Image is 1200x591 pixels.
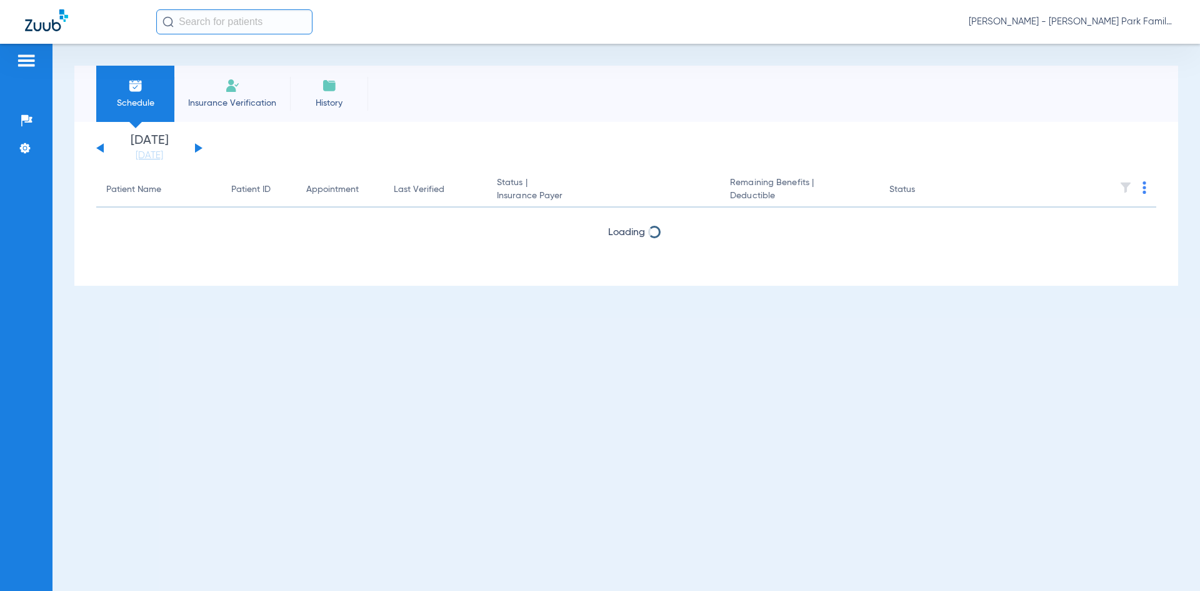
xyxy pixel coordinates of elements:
[156,9,312,34] input: Search for patients
[16,53,36,68] img: hamburger-icon
[969,16,1175,28] span: [PERSON_NAME] - [PERSON_NAME] Park Family Dentistry
[128,78,143,93] img: Schedule
[306,183,359,196] div: Appointment
[306,183,374,196] div: Appointment
[231,183,286,196] div: Patient ID
[106,183,211,196] div: Patient Name
[225,78,240,93] img: Manual Insurance Verification
[497,189,710,203] span: Insurance Payer
[231,183,271,196] div: Patient ID
[879,173,964,208] th: Status
[730,189,869,203] span: Deductible
[1142,181,1146,194] img: group-dot-blue.svg
[394,183,444,196] div: Last Verified
[112,149,187,162] a: [DATE]
[322,78,337,93] img: History
[487,173,720,208] th: Status |
[608,228,645,238] span: Loading
[106,183,161,196] div: Patient Name
[184,97,281,109] span: Insurance Verification
[299,97,359,109] span: History
[162,16,174,28] img: Search Icon
[112,134,187,162] li: [DATE]
[25,9,68,31] img: Zuub Logo
[720,173,879,208] th: Remaining Benefits |
[394,183,477,196] div: Last Verified
[1119,181,1132,194] img: filter.svg
[106,97,165,109] span: Schedule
